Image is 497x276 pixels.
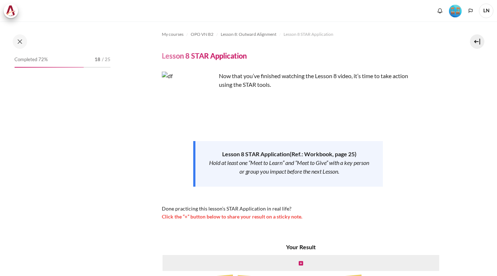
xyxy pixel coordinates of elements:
a: Level #4 [446,4,464,17]
img: df [162,72,216,126]
h4: Lesson 8 STAR Application [162,51,247,60]
a: Lesson 8: Outward Alignment [221,30,276,39]
nav: Navigation bar [162,29,446,40]
img: Architeck [6,5,16,16]
span: 18 [95,56,100,63]
strong: Lesson 8 STAR Application [222,150,290,157]
strong: (Ref.: Workbook, page 25) [290,150,356,157]
a: User menu [479,4,493,18]
span: Done practicing this lesson’s STAR Application in real life? [162,205,291,212]
div: Level #4 [449,4,462,17]
img: Level #4 [449,5,462,17]
i: Create new note in this column [299,261,303,266]
span: OPO VN B2 [191,31,213,38]
span: Now that you’ve finished watching the Lesson 8 video, it’s time to take action using the STAR tools. [219,72,408,88]
span: Completed 72% [14,56,48,63]
span: Lesson 8: Outward Alignment [221,31,276,38]
span: Lesson 8 STAR Application [284,31,333,38]
div: 72% [14,67,84,68]
a: My courses [162,30,183,39]
a: Architeck Architeck [4,4,22,18]
div: Hold at least one “Meet to Learn” and “Meet to Give” with a key person or group you impact before... [208,158,370,176]
a: OPO VN B2 [191,30,213,39]
span: Click the “+” button below to share your result on a sticky note. [162,213,302,220]
span: / 25 [102,56,111,63]
span: LN [479,4,493,18]
span: My courses [162,31,183,38]
a: Lesson 8 STAR Application [284,30,333,39]
button: Languages [465,5,476,16]
h4: Your Result [162,243,440,251]
div: Show notification window with no new notifications [435,5,445,16]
